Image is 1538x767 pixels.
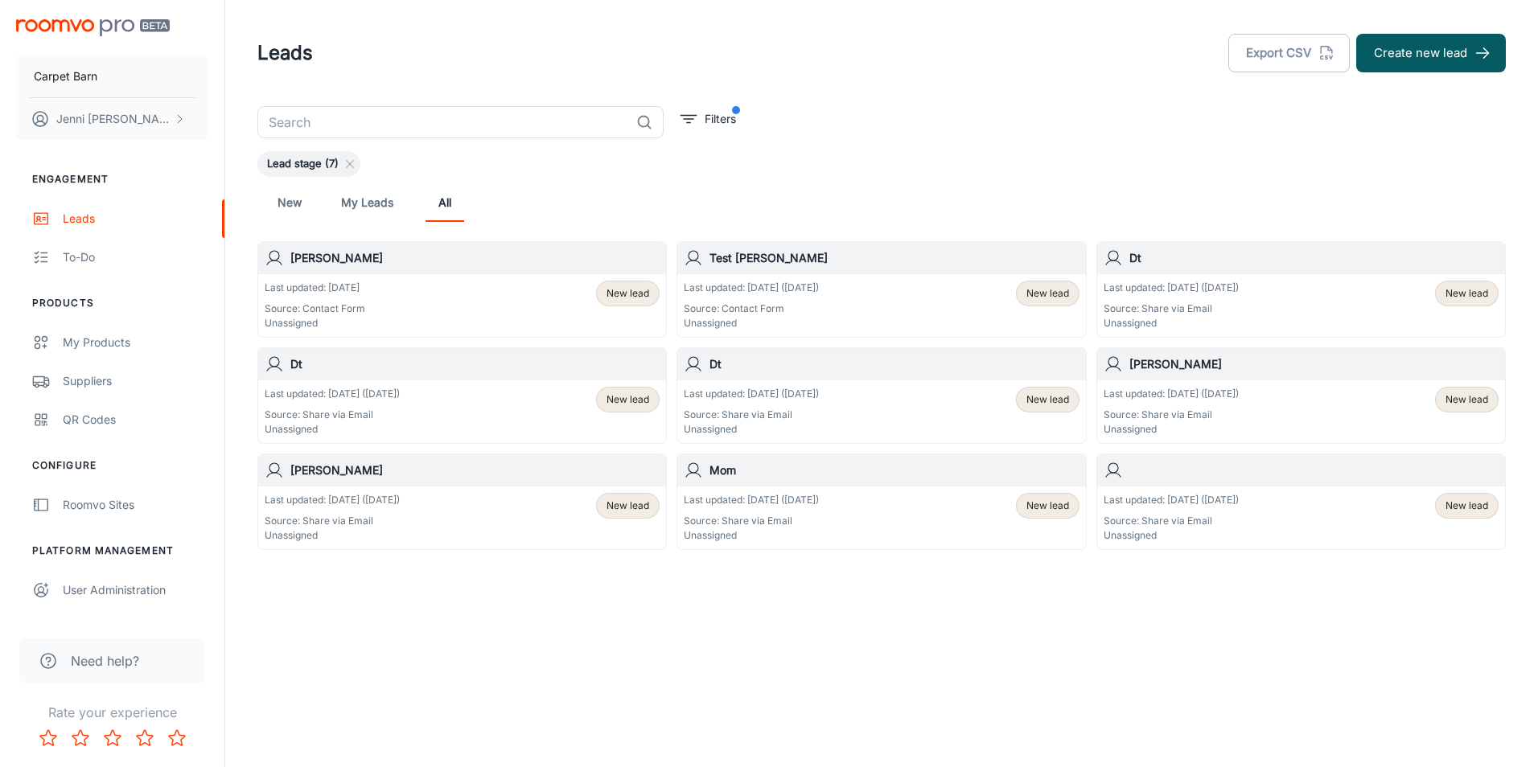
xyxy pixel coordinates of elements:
h6: Dt [290,355,660,373]
span: New lead [607,498,649,513]
p: Source: Share via Email [265,408,400,422]
span: Need help? [71,651,139,671]
span: New lead [1026,498,1069,513]
a: My Leads [341,183,393,222]
a: Last updated: [DATE] ([DATE])Source: Share via EmailUnassignedNew lead [1096,453,1506,550]
a: [PERSON_NAME]Last updated: [DATE] ([DATE])Source: Share via EmailUnassignedNew lead [1096,347,1506,444]
p: Last updated: [DATE] ([DATE]) [1104,281,1239,295]
div: Leads [63,210,208,228]
span: New lead [607,392,649,407]
a: DtLast updated: [DATE] ([DATE])Source: Share via EmailUnassignedNew lead [257,347,667,444]
p: Unassigned [265,316,365,330]
p: Last updated: [DATE] ([DATE]) [1104,387,1239,401]
p: Source: Contact Form [684,301,819,316]
div: QR Codes [63,411,208,429]
p: Unassigned [1104,316,1239,330]
p: Unassigned [684,528,819,543]
span: New lead [1445,286,1488,301]
a: New [270,183,309,222]
p: Last updated: [DATE] ([DATE]) [265,493,400,507]
div: To-do [63,248,208,266]
p: Source: Share via Email [1104,408,1239,422]
p: Unassigned [684,316,819,330]
input: Search [257,106,630,138]
h6: Mom [709,461,1079,479]
p: Filters [705,110,736,128]
a: DtLast updated: [DATE] ([DATE])Source: Share via EmailUnassignedNew lead [1096,241,1506,338]
span: New lead [607,286,649,301]
h6: [PERSON_NAME] [290,249,660,267]
p: Last updated: [DATE] ([DATE]) [265,387,400,401]
img: Roomvo PRO Beta [16,19,170,36]
div: Suppliers [63,372,208,390]
span: New lead [1445,392,1488,407]
span: Lead stage (7) [257,156,348,172]
a: [PERSON_NAME]Last updated: [DATE] ([DATE])Source: Share via EmailUnassignedNew lead [257,453,667,550]
p: Unassigned [1104,528,1239,543]
p: Source: Share via Email [684,514,819,528]
div: My Products [63,334,208,351]
div: Roomvo Sites [63,496,208,514]
h6: Test [PERSON_NAME] [709,249,1079,267]
button: Jenni [PERSON_NAME] [16,98,208,140]
button: filter [676,106,740,132]
p: Last updated: [DATE] ([DATE]) [684,281,819,295]
a: MomLast updated: [DATE] ([DATE])Source: Share via EmailUnassignedNew lead [676,453,1086,550]
p: Last updated: [DATE] ([DATE]) [1104,493,1239,507]
p: Source: Contact Form [265,301,365,316]
p: Unassigned [265,528,400,543]
p: Source: Share via Email [684,408,819,422]
span: New lead [1026,286,1069,301]
p: Source: Share via Email [265,514,400,528]
div: Lead stage (7) [257,151,360,177]
h6: [PERSON_NAME] [290,461,660,479]
a: DtLast updated: [DATE] ([DATE])Source: Share via EmailUnassignedNew lead [676,347,1086,444]
p: Source: Share via Email [1104,514,1239,528]
p: Last updated: [DATE] ([DATE]) [684,493,819,507]
p: Unassigned [684,422,819,437]
h6: Dt [1129,249,1499,267]
p: Source: Share via Email [1104,301,1239,316]
div: User Administration [63,581,208,599]
h6: Dt [709,355,1079,373]
button: Export CSV [1228,34,1350,72]
span: New lead [1026,392,1069,407]
h6: [PERSON_NAME] [1129,355,1499,373]
button: Create new lead [1356,34,1506,72]
a: All [426,183,464,222]
p: Last updated: [DATE] ([DATE]) [684,387,819,401]
a: [PERSON_NAME]Last updated: [DATE]Source: Contact FormUnassignedNew lead [257,241,667,338]
p: Unassigned [1104,422,1239,437]
p: Carpet Barn [34,68,97,85]
a: Test [PERSON_NAME]Last updated: [DATE] ([DATE])Source: Contact FormUnassignedNew lead [676,241,1086,338]
span: New lead [1445,498,1488,513]
button: Carpet Barn [16,55,208,97]
h1: Leads [257,39,313,68]
p: Unassigned [265,422,400,437]
p: Jenni [PERSON_NAME] [56,110,170,128]
p: Last updated: [DATE] [265,281,365,295]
